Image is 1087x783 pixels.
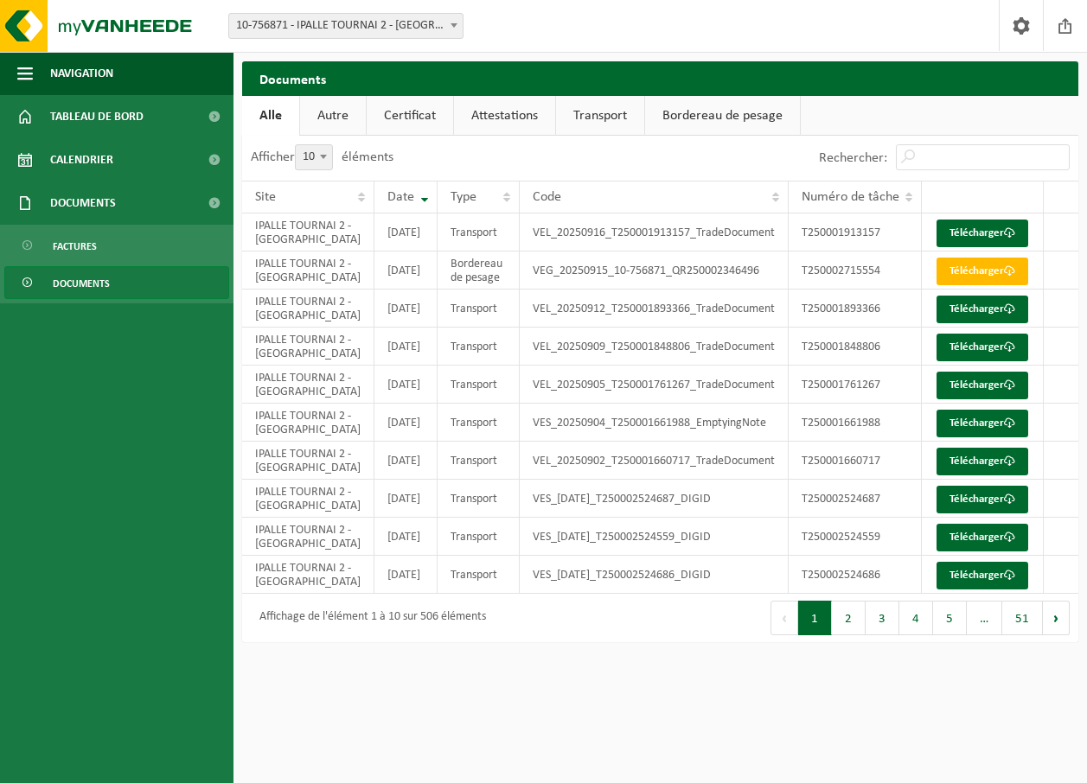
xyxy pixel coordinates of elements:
[438,213,519,251] td: Transport
[251,150,393,164] label: Afficher éléments
[374,290,438,328] td: [DATE]
[520,518,789,556] td: VES_[DATE]_T250002524559_DIGID
[4,229,229,262] a: Factures
[832,601,866,635] button: 2
[967,601,1002,635] span: …
[789,404,922,442] td: T250001661988
[438,404,519,442] td: Transport
[520,366,789,404] td: VEL_20250905_T250001761267_TradeDocument
[255,190,276,204] span: Site
[50,95,144,138] span: Tableau de bord
[789,366,922,404] td: T250001761267
[242,96,299,136] a: Alle
[242,442,374,480] td: IPALLE TOURNAI 2 - [GEOGRAPHIC_DATA]
[296,145,332,169] span: 10
[520,480,789,518] td: VES_[DATE]_T250002524687_DIGID
[933,601,967,635] button: 5
[533,190,561,204] span: Code
[937,334,1028,361] a: Télécharger
[374,442,438,480] td: [DATE]
[374,480,438,518] td: [DATE]
[789,251,922,290] td: T250002715554
[1043,601,1070,635] button: Next
[242,480,374,518] td: IPALLE TOURNAI 2 - [GEOGRAPHIC_DATA]
[374,251,438,290] td: [DATE]
[242,518,374,556] td: IPALLE TOURNAI 2 - [GEOGRAPHIC_DATA]
[295,144,333,170] span: 10
[367,96,453,136] a: Certificat
[789,213,922,251] td: T250001913157
[53,230,97,263] span: Factures
[789,556,922,594] td: T250002524686
[374,328,438,366] td: [DATE]
[242,328,374,366] td: IPALLE TOURNAI 2 - [GEOGRAPHIC_DATA]
[1002,601,1043,635] button: 51
[242,251,374,290] td: IPALLE TOURNAI 2 - [GEOGRAPHIC_DATA]
[374,366,438,404] td: [DATE]
[438,290,519,328] td: Transport
[789,442,922,480] td: T250001660717
[242,366,374,404] td: IPALLE TOURNAI 2 - [GEOGRAPHIC_DATA]
[789,480,922,518] td: T250002524687
[50,52,113,95] span: Navigation
[374,213,438,251] td: [DATE]
[374,404,438,442] td: [DATE]
[937,372,1028,399] a: Télécharger
[53,267,110,300] span: Documents
[937,410,1028,437] a: Télécharger
[520,442,789,480] td: VEL_20250902_T250001660717_TradeDocument
[520,251,789,290] td: VEG_20250915_10-756871_QR250002346496
[438,442,519,480] td: Transport
[228,13,464,39] span: 10-756871 - IPALLE TOURNAI 2 - TOURNAI
[937,258,1028,285] a: Télécharger
[50,138,113,181] span: Calendrier
[4,266,229,299] a: Documents
[899,601,933,635] button: 4
[520,328,789,366] td: VEL_20250909_T250001848806_TradeDocument
[242,290,374,328] td: IPALLE TOURNAI 2 - [GEOGRAPHIC_DATA]
[866,601,899,635] button: 3
[937,562,1028,589] a: Télécharger
[438,366,519,404] td: Transport
[937,296,1028,323] a: Télécharger
[556,96,644,136] a: Transport
[520,290,789,328] td: VEL_20250912_T250001893366_TradeDocument
[374,556,438,594] td: [DATE]
[520,556,789,594] td: VES_[DATE]_T250002524686_DIGID
[242,213,374,251] td: IPALLE TOURNAI 2 - [GEOGRAPHIC_DATA]
[229,14,463,38] span: 10-756871 - IPALLE TOURNAI 2 - TOURNAI
[520,404,789,442] td: VES_20250904_T250001661988_EmptyingNote
[937,448,1028,475] a: Télécharger
[798,601,832,635] button: 1
[438,480,519,518] td: Transport
[300,96,366,136] a: Autre
[520,213,789,251] td: VEL_20250916_T250001913157_TradeDocument
[242,61,1078,95] h2: Documents
[387,190,414,204] span: Date
[789,290,922,328] td: T250001893366
[438,251,519,290] td: Bordereau de pesage
[438,518,519,556] td: Transport
[937,524,1028,551] a: Télécharger
[645,96,800,136] a: Bordereau de pesage
[937,220,1028,247] a: Télécharger
[454,96,555,136] a: Attestations
[789,328,922,366] td: T250001848806
[251,602,486,633] div: Affichage de l'élément 1 à 10 sur 506 éléments
[802,190,899,204] span: Numéro de tâche
[819,151,887,165] label: Rechercher:
[374,518,438,556] td: [DATE]
[937,486,1028,513] a: Télécharger
[438,328,519,366] td: Transport
[451,190,476,204] span: Type
[770,601,798,635] button: Previous
[438,556,519,594] td: Transport
[242,404,374,442] td: IPALLE TOURNAI 2 - [GEOGRAPHIC_DATA]
[242,556,374,594] td: IPALLE TOURNAI 2 - [GEOGRAPHIC_DATA]
[50,181,116,225] span: Documents
[789,518,922,556] td: T250002524559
